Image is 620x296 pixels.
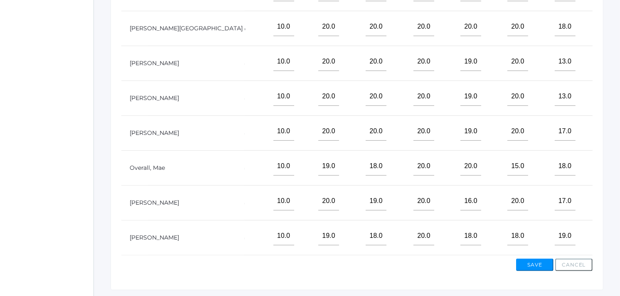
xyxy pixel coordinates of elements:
a: [PERSON_NAME] [130,94,179,102]
a: [PERSON_NAME] [130,199,179,206]
button: Cancel [555,259,593,271]
a: Overall, Mae [130,164,165,171]
a: [PERSON_NAME] [130,59,179,67]
button: Save [516,259,554,271]
a: [PERSON_NAME] [130,129,179,137]
a: [PERSON_NAME][GEOGRAPHIC_DATA] [130,24,243,32]
a: [PERSON_NAME] [130,234,179,241]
